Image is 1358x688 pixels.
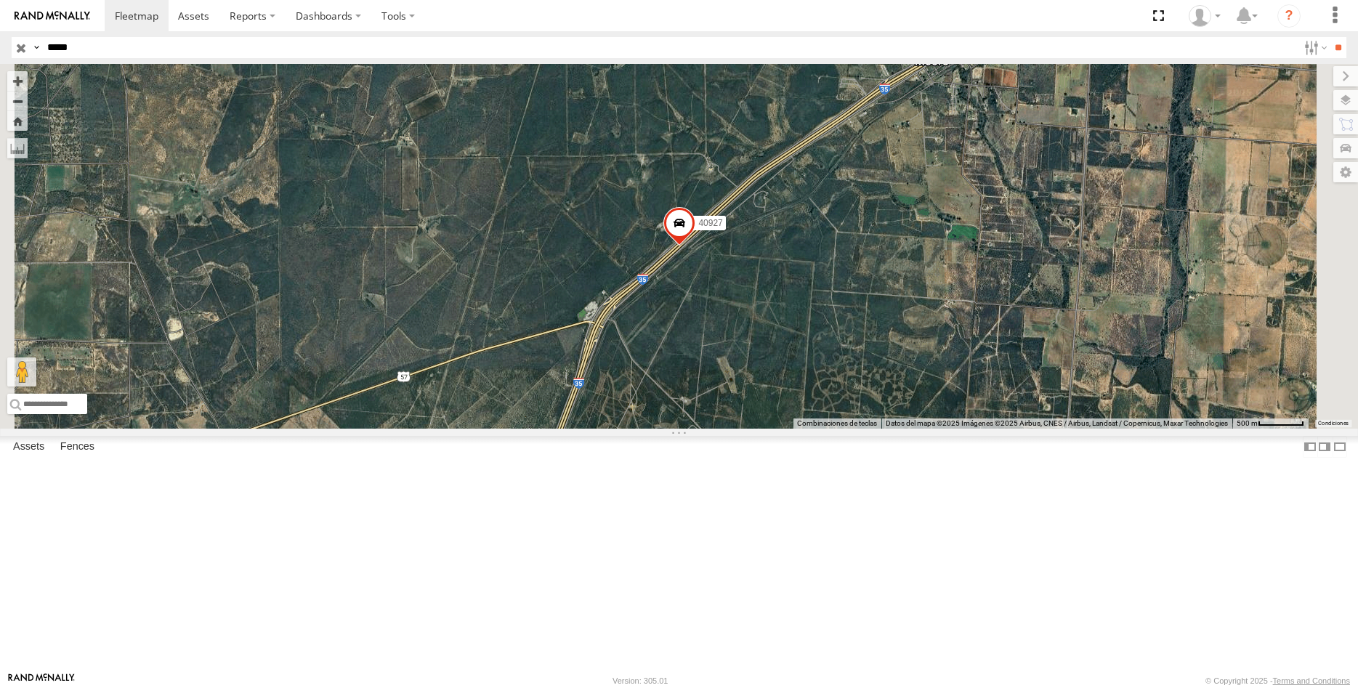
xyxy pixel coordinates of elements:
label: Measure [7,138,28,158]
label: Dock Summary Table to the Right [1317,436,1332,457]
label: Map Settings [1333,162,1358,182]
span: Datos del mapa ©2025 Imágenes ©2025 Airbus, CNES / Airbus, Landsat / Copernicus, Maxar Technologies [886,419,1228,427]
label: Search Filter Options [1298,37,1330,58]
a: Terms and Conditions [1273,676,1350,685]
button: Escala del mapa: 500 m por 60 píxeles [1232,418,1309,429]
button: Combinaciones de teclas [797,418,877,429]
div: © Copyright 2025 - [1205,676,1350,685]
span: 40927 [698,219,722,229]
a: Visit our Website [8,673,75,688]
label: Search Query [31,37,42,58]
span: 500 m [1237,419,1258,427]
button: Zoom in [7,71,28,91]
button: Arrastra el hombrecito naranja al mapa para abrir Street View [7,357,36,387]
div: Juan Lopez [1184,5,1226,27]
button: Zoom Home [7,111,28,131]
button: Zoom out [7,91,28,111]
i: ? [1277,4,1301,28]
div: Version: 305.01 [613,676,668,685]
label: Fences [53,437,102,457]
a: Condiciones [1318,421,1349,426]
label: Assets [6,437,52,457]
img: rand-logo.svg [15,11,90,21]
label: Hide Summary Table [1333,436,1347,457]
label: Dock Summary Table to the Left [1303,436,1317,457]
